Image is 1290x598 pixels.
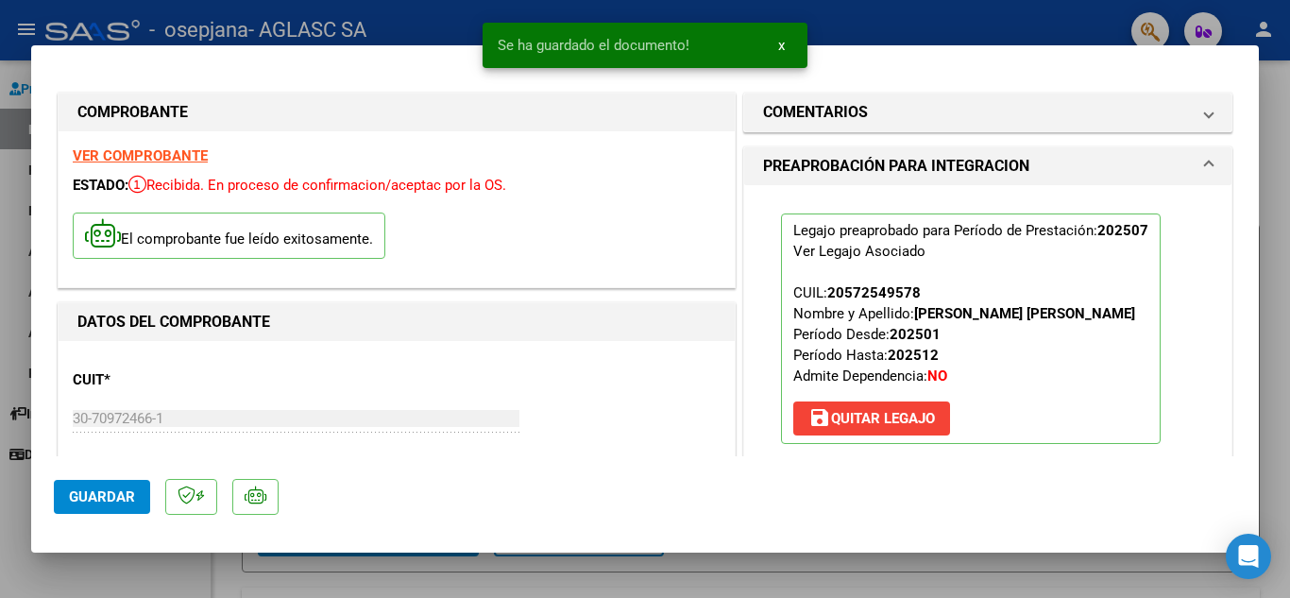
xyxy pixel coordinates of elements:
button: Quitar Legajo [793,402,950,436]
h1: COMENTARIOS [763,101,868,124]
strong: COMPROBANTE [77,103,188,121]
div: Open Intercom Messenger [1226,534,1271,579]
div: 20572549578 [827,282,921,303]
strong: NO [927,367,947,384]
strong: DATOS DEL COMPROBANTE [77,313,270,331]
span: Se ha guardado el documento! [498,36,689,55]
span: Guardar [69,488,135,505]
strong: 202501 [890,326,941,343]
strong: [PERSON_NAME] [PERSON_NAME] [914,305,1135,322]
strong: 202512 [888,347,939,364]
mat-expansion-panel-header: PREAPROBACIÓN PARA INTEGRACION [744,147,1231,185]
div: PREAPROBACIÓN PARA INTEGRACION [744,185,1231,487]
p: Legajo preaprobado para Período de Prestación: [781,214,1161,444]
div: Ver Legajo Asociado [793,241,925,262]
span: x [778,37,785,54]
p: CUIT [73,369,267,391]
a: VER COMPROBANTE [73,147,208,164]
button: x [763,28,800,62]
strong: 202507 [1097,222,1148,239]
span: ESTADO: [73,177,128,194]
h1: PREAPROBACIÓN PARA INTEGRACION [763,155,1029,178]
span: CUIL: Nombre y Apellido: Período Desde: Período Hasta: Admite Dependencia: [793,284,1135,384]
mat-expansion-panel-header: COMENTARIOS [744,94,1231,131]
button: Guardar [54,480,150,514]
span: Recibida. En proceso de confirmacion/aceptac por la OS. [128,177,506,194]
mat-icon: save [808,406,831,429]
p: El comprobante fue leído exitosamente. [73,213,385,259]
span: Quitar Legajo [808,410,935,427]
